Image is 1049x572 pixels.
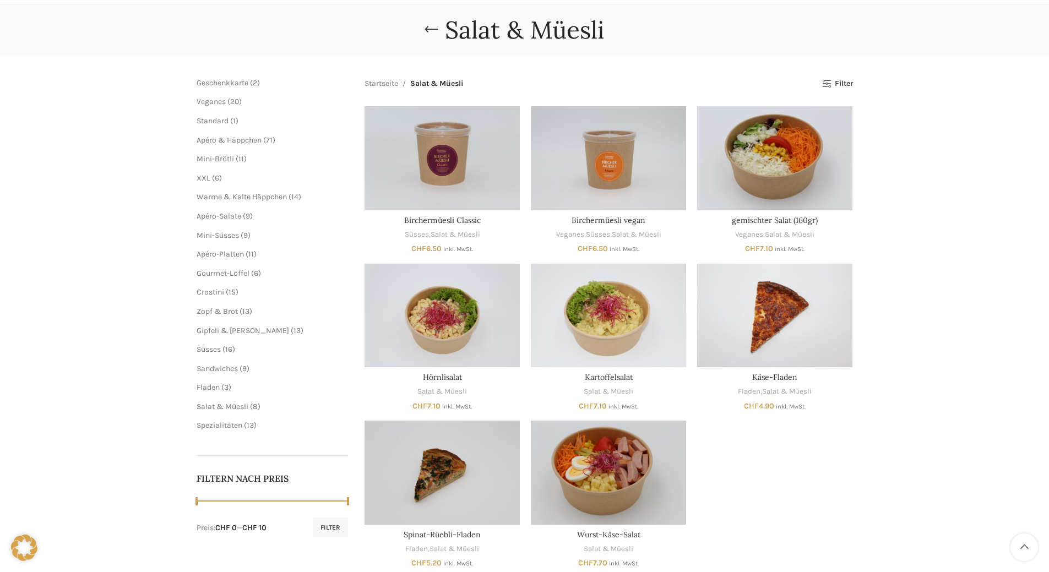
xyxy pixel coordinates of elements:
div: , , [531,230,686,240]
a: gemischter Salat (160gr) [732,215,818,225]
a: Salat & Müesli [762,386,812,397]
a: Wurst-Käse-Salat [577,530,640,540]
span: CHF 10 [242,523,267,532]
a: Gipfeli & [PERSON_NAME] [197,326,289,335]
a: Salat & Müesli [584,386,633,397]
a: Hörnlisalat [423,372,462,382]
a: Salat & Müesli [431,230,480,240]
a: XXL [197,173,210,183]
small: inkl. MwSt. [443,246,473,253]
a: Käse-Fladen [752,372,797,382]
span: Salat & Müesli [197,402,248,411]
span: CHF [744,401,759,411]
a: Hörnlisalat [365,264,520,367]
div: , [697,386,852,397]
span: CHF [411,558,426,568]
a: Salat & Müesli [765,230,814,240]
a: Kartoffelsalat [531,264,686,367]
span: Apéro-Salate [197,211,241,221]
a: Fladen [405,544,428,554]
span: Apéro & Häppchen [197,135,262,145]
span: 13 [247,421,254,430]
a: Sandwiches [197,364,238,373]
a: Birchermüesli vegan [572,215,645,225]
span: Veganes [197,97,226,106]
a: Zopf & Brot [197,307,238,316]
a: Gourmet-Löffel [197,269,249,278]
span: 16 [225,345,232,354]
a: Geschenkkarte [197,78,248,88]
span: 15 [229,287,236,297]
a: Warme & Kalte Häppchen [197,192,287,201]
span: CHF [579,401,594,411]
span: CHF [745,244,760,253]
a: Standard [197,116,229,126]
a: Go back [417,19,445,41]
div: Preis: — [197,522,267,533]
span: 9 [243,231,248,240]
a: Veganes [735,230,763,240]
a: Fladen [738,386,760,397]
span: 9 [246,211,250,221]
small: inkl. MwSt. [442,403,472,410]
span: 14 [291,192,298,201]
small: inkl. MwSt. [443,560,473,567]
button: Filter [313,517,348,537]
a: Spinat-Rüebli-Fladen [404,530,481,540]
span: CHF [411,244,426,253]
a: Mini-Brötli [197,154,234,164]
a: Käse-Fladen [697,264,852,367]
a: Spezialitäten [197,421,242,430]
h1: Salat & Müesli [445,15,604,45]
div: , [697,230,852,240]
small: inkl. MwSt. [776,403,806,410]
small: inkl. MwSt. [610,246,639,253]
bdi: 7.10 [579,401,607,411]
span: 9 [242,364,247,373]
div: , [365,230,520,240]
a: Spinat-Rüebli-Fladen [365,421,520,524]
bdi: 7.70 [578,558,607,568]
a: Apéro-Platten [197,249,244,259]
a: Startseite [365,78,398,90]
h5: Filtern nach Preis [197,472,349,484]
a: Kartoffelsalat [585,372,633,382]
a: Salat & Müesli [430,544,479,554]
a: Salat & Müesli [612,230,661,240]
a: Birchermüesli Classic [365,106,520,210]
span: 1 [233,116,236,126]
div: , [365,544,520,554]
a: Salat & Müesli [417,386,467,397]
a: gemischter Salat (160gr) [697,106,852,210]
a: Veganes [556,230,584,240]
span: 2 [253,78,257,88]
a: Wurst-Käse-Salat [531,421,686,524]
span: 71 [266,135,273,145]
small: inkl. MwSt. [608,403,638,410]
span: 11 [248,249,254,259]
a: Salat & Müesli [584,544,633,554]
span: Mini-Süsses [197,231,239,240]
span: 8 [253,402,258,411]
span: CHF [412,401,427,411]
span: CHF [578,558,593,568]
a: Süsses [405,230,429,240]
a: Crostini [197,287,224,297]
span: CHF 0 [215,523,237,532]
a: Birchermüesli vegan [531,106,686,210]
span: 13 [293,326,301,335]
a: Süsses [197,345,221,354]
span: 6 [254,269,258,278]
a: Birchermüesli Classic [404,215,481,225]
a: Scroll to top button [1010,533,1038,561]
bdi: 7.10 [412,401,441,411]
